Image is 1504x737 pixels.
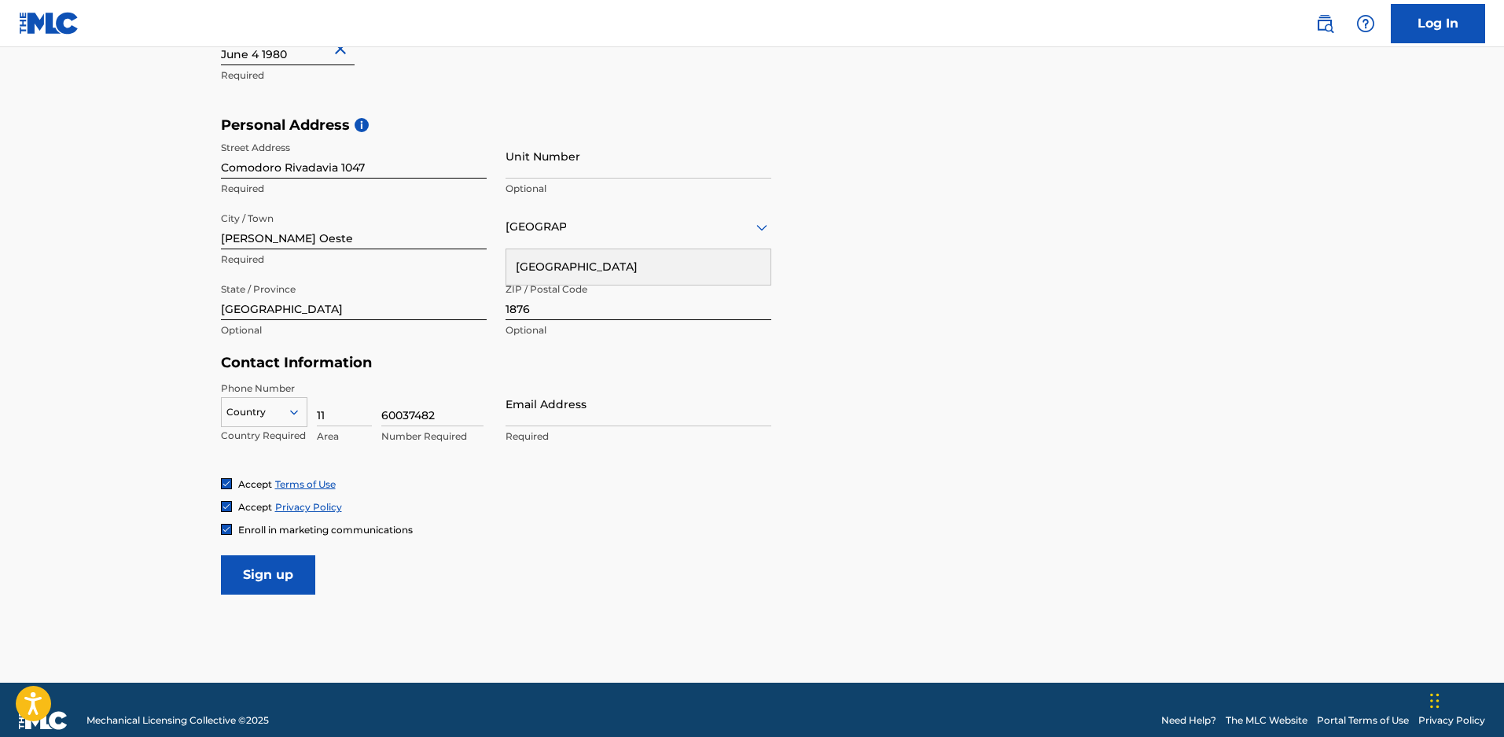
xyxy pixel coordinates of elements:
[222,479,231,488] img: checkbox
[238,478,272,490] span: Accept
[221,429,307,443] p: Country Required
[221,68,487,83] p: Required
[1356,14,1375,33] img: help
[1350,8,1381,39] div: Help
[275,501,342,513] a: Privacy Policy
[222,502,231,511] img: checkbox
[1317,713,1409,728] a: Portal Terms of Use
[238,524,413,536] span: Enroll in marketing communications
[1391,4,1485,43] a: Log In
[221,323,487,337] p: Optional
[1425,661,1504,737] iframe: Chat Widget
[238,501,272,513] span: Accept
[1430,677,1440,724] div: Drag
[1226,713,1307,728] a: The MLC Website
[19,12,79,35] img: MLC Logo
[221,116,1284,135] h5: Personal Address
[1315,14,1334,33] img: search
[221,252,487,267] p: Required
[317,429,372,444] p: Area
[506,429,771,444] p: Required
[275,478,336,490] a: Terms of Use
[19,711,68,730] img: logo
[1418,713,1485,728] a: Privacy Policy
[506,249,770,285] div: [GEOGRAPHIC_DATA]
[331,25,355,73] button: Close
[221,555,315,595] input: Sign up
[355,118,369,132] span: i
[86,713,269,728] span: Mechanical Licensing Collective © 2025
[381,429,484,444] p: Number Required
[506,182,771,196] p: Optional
[221,182,487,196] p: Required
[222,525,231,534] img: checkbox
[1309,8,1340,39] a: Public Search
[1161,713,1216,728] a: Need Help?
[221,354,771,372] h5: Contact Information
[506,323,771,337] p: Optional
